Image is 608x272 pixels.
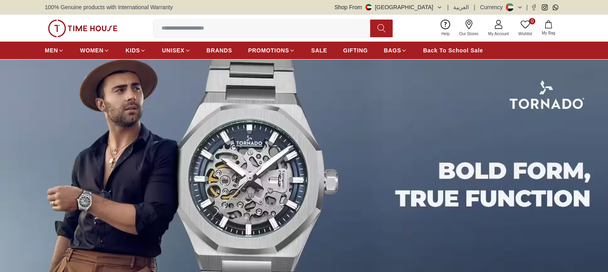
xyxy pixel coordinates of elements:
[447,3,449,11] span: |
[126,46,140,54] span: KIDS
[162,46,184,54] span: UNISEX
[48,20,118,37] img: ...
[453,3,469,11] button: العربية
[542,4,548,10] a: Instagram
[80,43,110,58] a: WOMEN
[423,43,483,58] a: Back To School Sale
[126,43,146,58] a: KIDS
[311,43,327,58] a: SALE
[515,31,535,37] span: Wishlist
[455,18,483,38] a: Our Stores
[343,43,368,58] a: GIFTING
[456,31,482,37] span: Our Stores
[248,43,295,58] a: PROMOTIONS
[531,4,537,10] a: Facebook
[207,46,232,54] span: BRANDS
[384,46,401,54] span: BAGS
[538,30,558,36] span: My Bag
[423,46,483,54] span: Back To School Sale
[365,4,372,10] img: United Arab Emirates
[45,3,173,11] span: 100% Genuine products with International Warranty
[45,46,58,54] span: MEN
[514,18,537,38] a: 0Wishlist
[162,43,190,58] a: UNISEX
[311,46,327,54] span: SALE
[526,3,528,11] span: |
[248,46,289,54] span: PROMOTIONS
[480,3,506,11] div: Currency
[537,19,560,38] button: My Bag
[80,46,104,54] span: WOMEN
[45,43,64,58] a: MEN
[207,43,232,58] a: BRANDS
[474,3,475,11] span: |
[335,3,443,11] button: Shop From[GEOGRAPHIC_DATA]
[343,46,368,54] span: GIFTING
[384,43,407,58] a: BAGS
[437,18,455,38] a: Help
[529,18,535,24] span: 0
[485,31,512,37] span: My Account
[438,31,453,37] span: Help
[552,4,558,10] a: Whatsapp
